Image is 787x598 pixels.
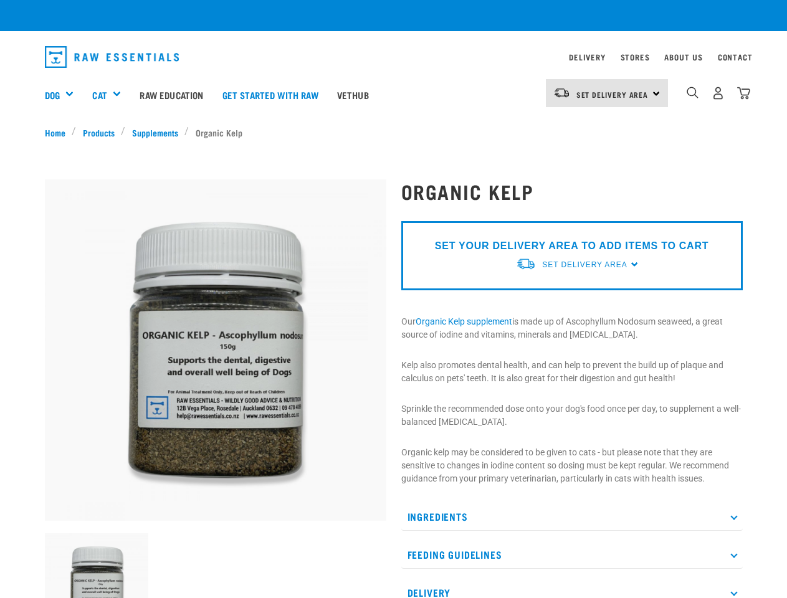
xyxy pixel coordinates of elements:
[401,180,743,202] h1: Organic Kelp
[45,126,743,139] nav: breadcrumbs
[737,87,750,100] img: home-icon@2x.png
[35,41,753,73] nav: dropdown navigation
[516,257,536,270] img: van-moving.png
[416,316,512,326] a: Organic Kelp supplement
[401,359,743,385] p: Kelp also promotes dental health, and can help to prevent the build up of plaque and calculus on ...
[718,55,753,59] a: Contact
[130,70,212,120] a: Raw Education
[401,315,743,341] p: Our is made up of Ascophyllum Nodosum seaweed, a great source of iodine and vitamins, minerals an...
[576,92,649,97] span: Set Delivery Area
[542,260,627,269] span: Set Delivery Area
[664,55,702,59] a: About Us
[92,88,107,102] a: Cat
[76,126,121,139] a: Products
[401,541,743,569] p: Feeding Guidelines
[45,179,386,521] img: 10870
[45,88,60,102] a: Dog
[45,46,179,68] img: Raw Essentials Logo
[621,55,650,59] a: Stores
[401,402,743,429] p: Sprinkle the recommended dose onto your dog's food once per day, to supplement a well-balanced [M...
[45,126,72,139] a: Home
[553,87,570,98] img: van-moving.png
[328,70,378,120] a: Vethub
[435,239,708,254] p: SET YOUR DELIVERY AREA TO ADD ITEMS TO CART
[569,55,605,59] a: Delivery
[401,503,743,531] p: Ingredients
[712,87,725,100] img: user.png
[125,126,184,139] a: Supplements
[401,446,743,485] p: Organic kelp may be considered to be given to cats - but please note that they are sensitive to c...
[687,87,699,98] img: home-icon-1@2x.png
[213,70,328,120] a: Get started with Raw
